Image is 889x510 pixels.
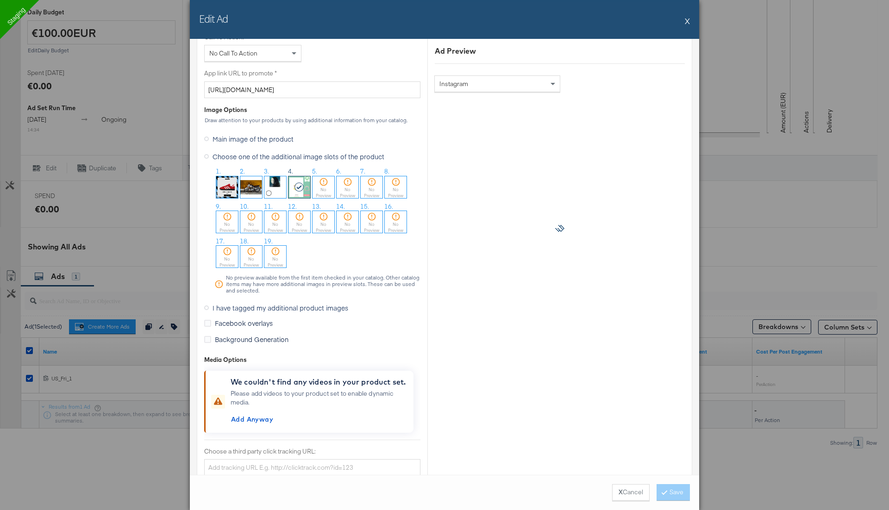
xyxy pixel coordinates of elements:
[227,412,277,427] button: Add Anyway
[240,237,249,246] span: 18.
[264,256,286,268] div: No Preview
[240,167,245,176] span: 2.
[231,389,410,427] div: Please add videos to your product set to enable dynamic media.
[213,152,384,161] span: Choose one of the additional image slots of the product
[215,335,288,344] span: Background Generation
[439,80,468,88] span: Instagram
[361,221,382,233] div: No Preview
[216,167,221,176] span: 1.
[213,134,294,143] span: Main image of the product
[240,202,249,211] span: 10.
[384,202,393,211] span: 16.
[199,12,228,25] h2: Edit Ad
[612,484,650,501] button: XCancel
[213,303,348,312] span: I have tagged my additional product images
[231,376,410,387] div: We couldn't find any videos in your product set.
[264,237,273,246] span: 19.
[384,167,389,176] span: 8.
[336,167,341,176] span: 6.
[264,167,269,176] span: 3.
[216,256,238,268] div: No Preview
[264,202,273,211] span: 11.
[204,355,420,364] div: Media Options
[264,176,286,198] img: EeTlx4tkirw6sog-NBwaFQ.jpg
[288,202,297,211] span: 12.
[204,69,420,78] label: App link URL to promote *
[360,202,369,211] span: 15.
[336,202,345,211] span: 14.
[288,167,293,176] span: 4.
[240,176,262,198] img: 5lR84CgIseDbX6z3Mal-tg.jpg
[215,318,273,328] span: Facebook overlays
[313,187,334,199] div: No Preview
[312,167,317,176] span: 5.
[264,221,286,233] div: No Preview
[204,447,420,456] label: Choose a third party click tracking URL:
[240,256,262,268] div: No Preview
[225,274,420,294] div: No preview available from the first item checked in your catalog. Other catalog items may have mo...
[337,221,358,233] div: No Preview
[385,221,407,233] div: No Preview
[240,221,262,233] div: No Preview
[204,106,247,114] div: Image Options
[685,12,690,30] button: X
[313,221,334,233] div: No Preview
[360,167,365,176] span: 7.
[216,176,238,198] img: ZHLkd7dvaMbIst1NJsHL7Q.jpg
[361,187,382,199] div: No Preview
[204,117,420,124] div: Draw attention to your products by using additional information from your catalog.
[312,202,321,211] span: 13.
[231,414,273,425] span: Add Anyway
[288,221,310,233] div: No Preview
[337,187,358,199] div: No Preview
[216,202,221,211] span: 9.
[435,46,685,56] div: Ad Preview
[385,187,407,199] div: No Preview
[619,488,623,497] strong: X
[216,221,238,233] div: No Preview
[204,459,420,476] input: Add tracking URL E.g. http://clicktrack.com?id=123
[204,81,420,99] input: Add URL that will be shown to people who see your ad
[209,49,257,57] span: No Call To Action
[216,237,225,246] span: 17.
